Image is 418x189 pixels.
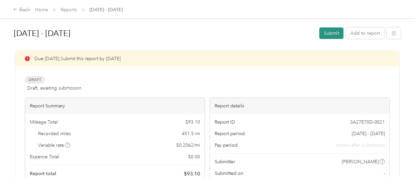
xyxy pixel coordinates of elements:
span: Draft, awaiting submission [27,85,81,92]
span: Expense Total [30,153,59,160]
button: Submit [319,27,343,39]
span: 451.5 mi [182,130,200,137]
span: $ 0.00 [188,153,200,160]
span: Mileage Total [30,119,58,126]
div: Report details [210,98,390,114]
span: Report period [215,130,245,137]
span: [PERSON_NAME] [342,158,379,165]
span: Report ID [215,119,235,126]
span: Variable rate [38,142,71,149]
span: Draft [25,76,45,84]
button: Add to report [346,27,385,39]
span: [DATE] - [DATE] [352,130,385,137]
div: Report Summary [25,98,205,114]
h1: Sep 1 - 30, 2025 [14,25,315,41]
span: Submitter [215,158,235,165]
div: Back [13,6,30,14]
span: Recorded miles [38,130,71,137]
span: Submitted on [215,170,243,177]
a: Home [35,7,48,13]
span: [DATE] - [DATE] [89,6,123,13]
span: Report total [30,170,56,177]
div: Due [DATE]. Submit this report by [DATE] [16,51,399,67]
span: Pay period [215,142,237,149]
span: shown after submission [336,142,385,149]
span: $ 93.10 [185,119,200,126]
a: Reports [61,7,77,13]
span: $ 0.2062 / mi [176,142,200,149]
span: $ 93.10 [184,170,200,178]
iframe: Everlance-gr Chat Button Frame [381,152,418,189]
span: 3A27E70D-0021 [350,119,385,126]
